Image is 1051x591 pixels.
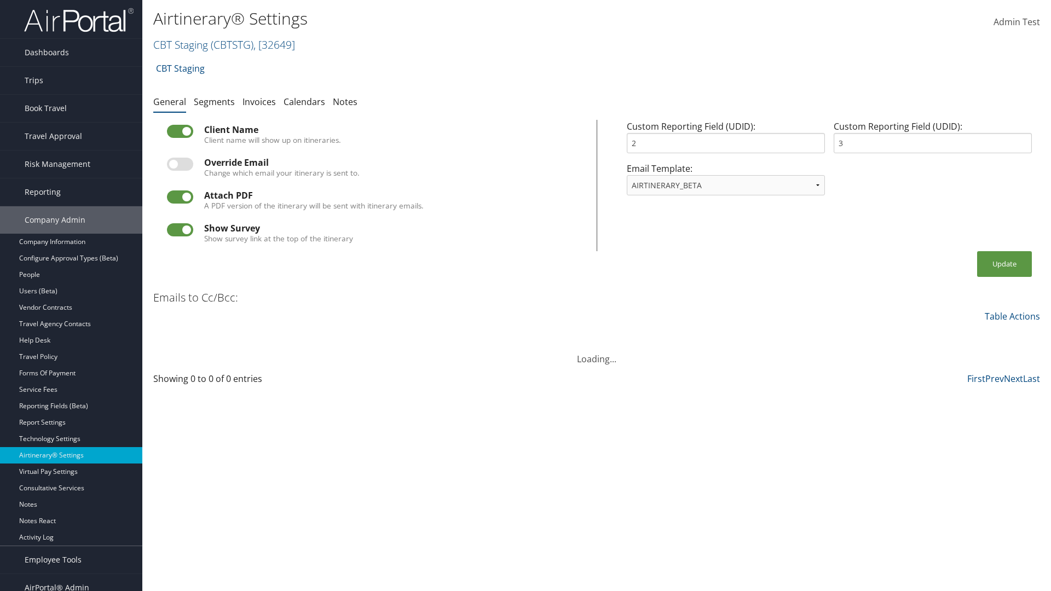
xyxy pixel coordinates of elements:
span: Book Travel [25,95,67,122]
a: Next [1004,373,1023,385]
label: Change which email your itinerary is sent to. [204,167,360,178]
h3: Emails to Cc/Bcc: [153,290,238,305]
img: airportal-logo.png [24,7,134,33]
span: Dashboards [25,39,69,66]
div: Override Email [204,158,583,167]
a: Notes [333,96,357,108]
div: Email Template: [622,162,829,204]
div: Client Name [204,125,583,135]
label: Client name will show up on itineraries. [204,135,341,146]
span: Employee Tools [25,546,82,573]
a: Last [1023,373,1040,385]
span: Admin Test [994,16,1040,28]
a: CBT Staging [156,57,205,79]
a: Calendars [284,96,325,108]
span: ( CBTSTG ) [211,37,253,52]
div: Showing 0 to 0 of 0 entries [153,372,368,391]
button: Update [977,251,1032,277]
a: Segments [194,96,235,108]
span: Risk Management [25,150,90,178]
div: Custom Reporting Field (UDID): [622,120,829,162]
a: CBT Staging [153,37,295,52]
label: Show survey link at the top of the itinerary [204,233,353,244]
span: Travel Approval [25,123,82,150]
a: First [967,373,985,385]
a: Table Actions [985,310,1040,322]
a: General [153,96,186,108]
span: Reporting [25,178,61,206]
div: Attach PDF [204,190,583,200]
div: Loading... [153,339,1040,366]
span: Trips [25,67,43,94]
div: Custom Reporting Field (UDID): [829,120,1036,162]
span: Company Admin [25,206,85,234]
span: , [ 32649 ] [253,37,295,52]
label: A PDF version of the itinerary will be sent with itinerary emails. [204,200,424,211]
h1: Airtinerary® Settings [153,7,744,30]
div: Show Survey [204,223,583,233]
a: Admin Test [994,5,1040,39]
a: Prev [985,373,1004,385]
a: Invoices [242,96,276,108]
